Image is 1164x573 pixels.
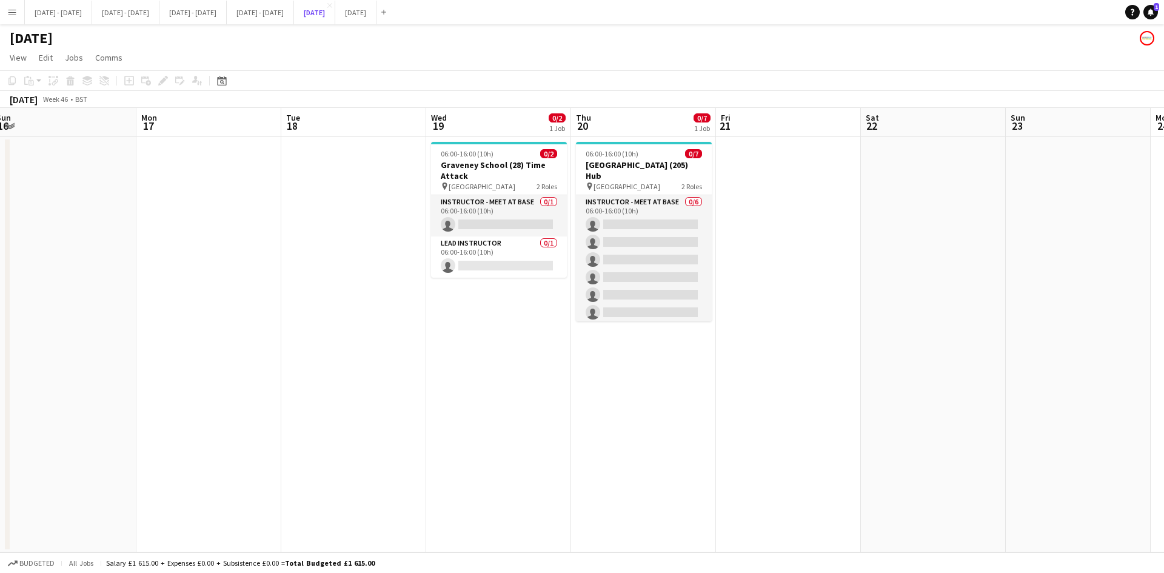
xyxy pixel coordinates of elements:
span: 17 [139,119,157,133]
span: All jobs [67,558,96,568]
app-card-role: Instructor - Meet at Base0/606:00-16:00 (10h) [576,195,712,324]
span: Total Budgeted £1 615.00 [285,558,375,568]
div: 1 Job [549,124,565,133]
span: 06:00-16:00 (10h) [586,149,638,158]
span: Mon [141,112,157,123]
span: View [10,52,27,63]
app-job-card: 06:00-16:00 (10h)0/7[GEOGRAPHIC_DATA] (205) Hub [GEOGRAPHIC_DATA]2 RolesInstructor - Meet at Base... [576,142,712,321]
span: 0/2 [549,113,566,122]
button: [DATE] [335,1,376,24]
span: Fri [721,112,731,123]
span: 1 [1154,3,1159,11]
span: 2 Roles [537,182,557,191]
span: Budgeted [19,559,55,568]
span: 20 [574,119,591,133]
button: [DATE] - [DATE] [159,1,227,24]
div: BST [75,95,87,104]
a: Edit [34,50,58,65]
span: 22 [864,119,879,133]
a: 1 [1143,5,1158,19]
span: Tue [286,112,300,123]
button: Budgeted [6,557,56,570]
span: Week 46 [40,95,70,104]
button: [DATE] - [DATE] [25,1,92,24]
span: [GEOGRAPHIC_DATA] [594,182,660,191]
span: Thu [576,112,591,123]
app-card-role: Lead Instructor0/106:00-16:00 (10h) [431,236,567,278]
span: 0/2 [540,149,557,158]
span: 21 [719,119,731,133]
h3: [GEOGRAPHIC_DATA] (205) Hub [576,159,712,181]
a: Jobs [60,50,88,65]
span: Sat [866,112,879,123]
span: 0/7 [685,149,702,158]
div: [DATE] [10,93,38,106]
div: 1 Job [694,124,710,133]
span: 06:00-16:00 (10h) [441,149,493,158]
h1: [DATE] [10,29,53,47]
span: 2 Roles [681,182,702,191]
span: Edit [39,52,53,63]
button: [DATE] - [DATE] [227,1,294,24]
app-card-role: Instructor - Meet at Base0/106:00-16:00 (10h) [431,195,567,236]
div: Salary £1 615.00 + Expenses £0.00 + Subsistence £0.00 = [106,558,375,568]
span: 18 [284,119,300,133]
a: Comms [90,50,127,65]
app-job-card: 06:00-16:00 (10h)0/2Graveney School (28) Time Attack [GEOGRAPHIC_DATA]2 RolesInstructor - Meet at... [431,142,567,278]
span: [GEOGRAPHIC_DATA] [449,182,515,191]
span: Comms [95,52,122,63]
span: Wed [431,112,447,123]
span: Jobs [65,52,83,63]
button: [DATE] - [DATE] [92,1,159,24]
app-user-avatar: Programmes & Operations [1140,31,1154,45]
span: Sun [1011,112,1025,123]
span: 23 [1009,119,1025,133]
span: 19 [429,119,447,133]
a: View [5,50,32,65]
h3: Graveney School (28) Time Attack [431,159,567,181]
span: 0/7 [694,113,711,122]
button: [DATE] [294,1,335,24]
